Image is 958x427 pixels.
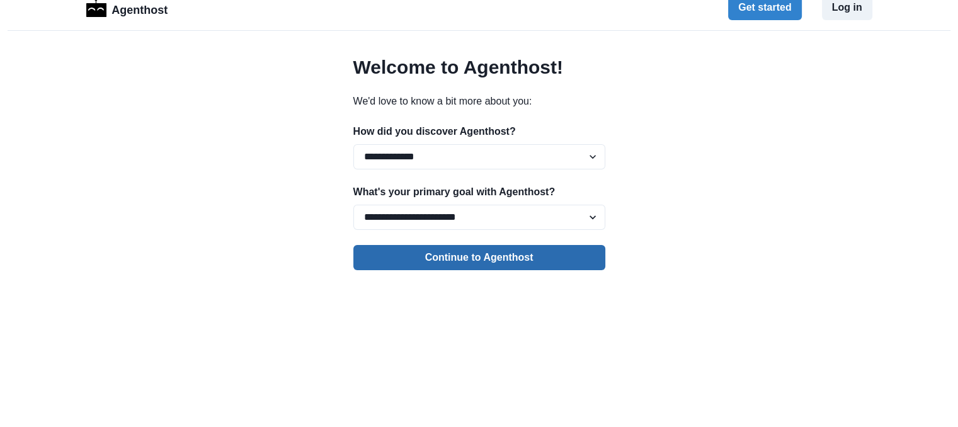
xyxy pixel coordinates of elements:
[353,94,605,109] p: We'd love to know a bit more about you:
[353,245,605,270] button: Continue to Agenthost
[353,124,605,139] p: How did you discover Agenthost?
[353,185,605,200] p: What's your primary goal with Agenthost?
[353,56,605,79] h2: Welcome to Agenthost!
